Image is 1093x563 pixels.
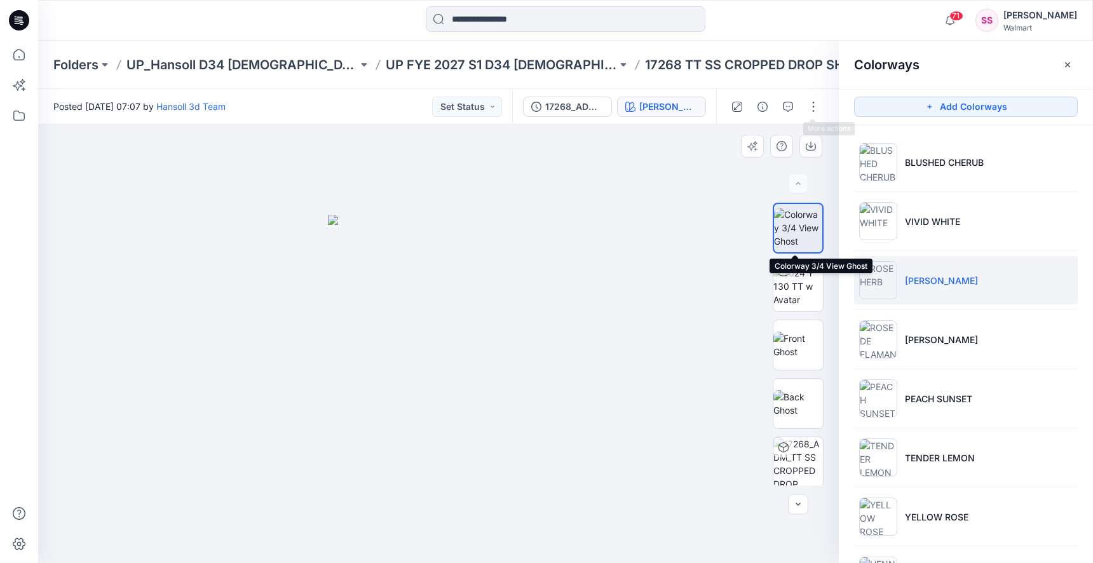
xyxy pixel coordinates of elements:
[859,379,897,417] img: PEACH SUNSET
[905,215,960,228] p: VIVID WHITE
[545,100,604,114] div: 17268_ADM_TT SS CROPPED DROP SHOULDER TEE
[905,333,978,346] p: [PERSON_NAME]
[905,510,968,524] p: YELLOW ROSE
[859,438,897,477] img: TENDER LEMON
[949,11,963,21] span: 71
[905,392,972,405] p: PEACH SUNSET
[859,320,897,358] img: ROSE DE FLAMANT
[859,498,897,536] img: YELLOW ROSE
[53,56,98,74] a: Folders
[905,156,984,169] p: BLUSHED CHERUB
[773,390,823,417] img: Back Ghost
[905,274,978,287] p: [PERSON_NAME]
[752,97,773,117] button: Details
[773,332,823,358] img: Front Ghost
[386,56,617,74] a: UP FYE 2027 S1 D34 [DEMOGRAPHIC_DATA] Knit Tops
[639,100,698,114] div: ROSE HERB
[859,202,897,240] img: VIVID WHITE
[773,437,823,487] img: 17268_ADM_TT SS CROPPED DROP SHOULDER TEE ROSE HERB
[854,97,1078,117] button: Add Colorways
[905,451,975,465] p: TENDER LEMON
[1003,23,1077,32] div: Walmart
[773,266,823,306] img: 2024 Y 130 TT w Avatar
[975,9,998,32] div: SS
[859,261,897,299] img: ROSE HERB
[126,56,358,74] a: UP_Hansoll D34 [DEMOGRAPHIC_DATA] Knit Tops
[617,97,706,117] button: [PERSON_NAME]
[53,100,226,113] span: Posted [DATE] 07:07 by
[156,101,226,112] a: Hansoll 3d Team
[645,56,876,74] p: 17268 TT SS CROPPED DROP SHOULDER TEE
[859,143,897,181] img: BLUSHED CHERUB
[523,97,612,117] button: 17268_ADM_TT SS CROPPED DROP SHOULDER TEE
[1003,8,1077,23] div: [PERSON_NAME]
[854,57,920,72] h2: Colorways
[774,208,822,248] img: Colorway 3/4 View Ghost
